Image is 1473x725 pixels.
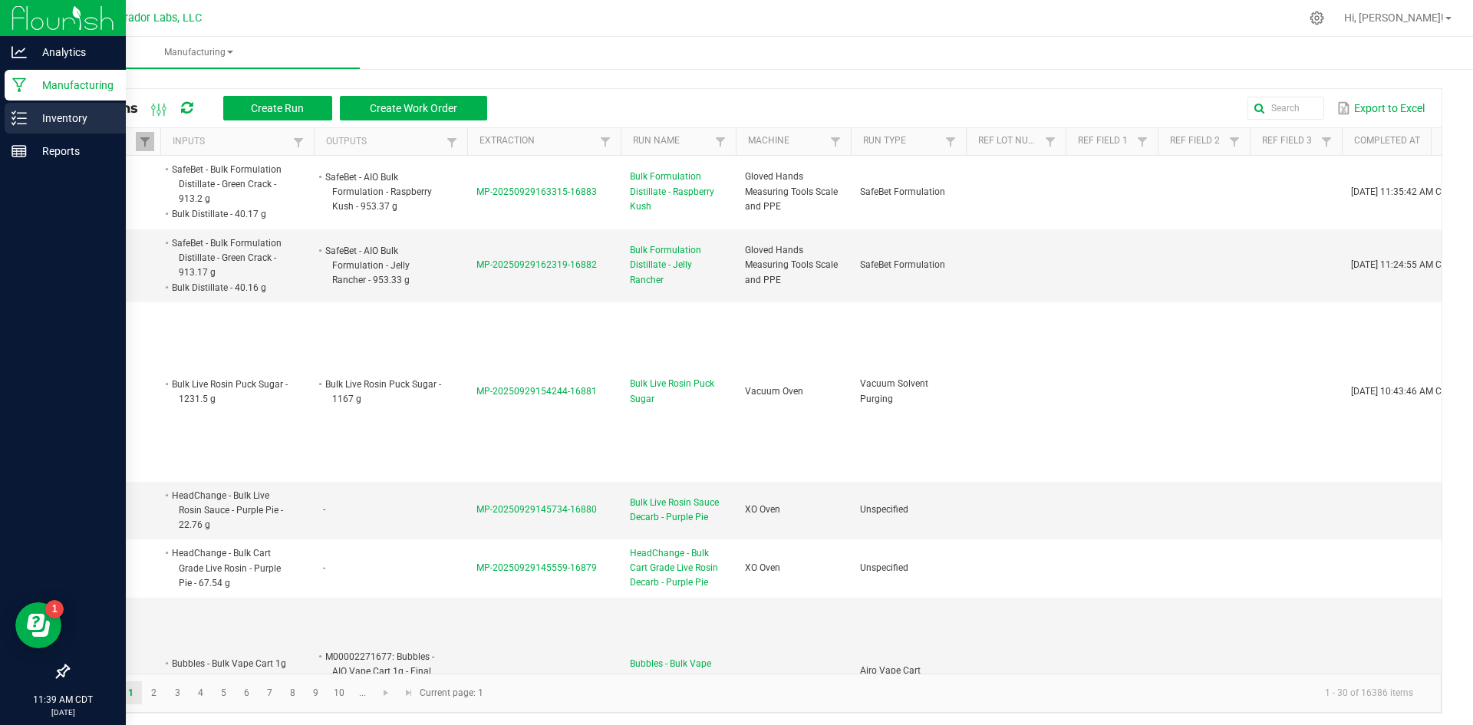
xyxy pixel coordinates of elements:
span: Bulk Live Rosin Puck Sugar [630,377,727,406]
iframe: Resource center [15,602,61,648]
span: XO Oven [745,504,780,515]
span: Go to the last page [403,687,415,699]
inline-svg: Inventory [12,110,27,126]
button: Create Run [223,96,332,120]
a: Page 2 [143,681,165,704]
p: Manufacturing [27,76,119,94]
a: Page 6 [236,681,258,704]
span: Vacuum Solvent Purging [860,378,928,404]
li: M00002271677: Bubbles - AIO Vape Cart 1g - Final Packaging - Breezy Blast - 887 ea [323,649,444,709]
a: ExtractionSortable [479,135,595,147]
li: Bulk Live Rosin Puck Sugar - 1231.5 g [170,377,291,407]
span: Gloved Hands Measuring Tools Scale and PPE [745,171,838,211]
p: 11:39 AM CDT [7,693,119,707]
inline-svg: Reports [12,143,27,159]
a: Ref Field 1Sortable [1078,135,1132,147]
inline-svg: Analytics [12,44,27,60]
span: [DATE] 10:43:46 AM CDT [1351,386,1453,397]
a: Filter [941,132,960,151]
a: Run TypeSortable [863,135,941,147]
span: Unspecified [860,562,908,573]
a: Ref Lot NumberSortable [978,135,1040,147]
a: MachineSortable [748,135,825,147]
li: SafeBet - Bulk Formulation Distillate - Green Crack - 913.17 g [170,236,291,281]
a: Filter [1133,132,1152,151]
p: Analytics [27,43,119,61]
a: Filter [1225,132,1244,151]
span: Hi, [PERSON_NAME]! [1344,12,1444,24]
a: Filter [596,132,615,151]
button: Create Work Order [340,96,487,120]
a: Page 3 [166,681,189,704]
a: Page 11 [351,681,374,704]
th: Inputs [160,128,314,156]
span: Create Run [251,102,304,114]
span: XO Oven [745,562,780,573]
a: Page 5 [213,681,235,704]
a: Filter [443,133,461,152]
span: Vacuum Oven [745,386,803,397]
a: Filter [1317,132,1336,151]
a: Filter [136,132,154,151]
kendo-pager-info: 1 - 30 of 16386 items [493,681,1425,706]
li: Bulk Live Rosin Puck Sugar - 1167 g [323,377,444,407]
span: MP-20250929162319-16882 [476,259,597,270]
li: SafeBet - AIO Bulk Formulation - Jelly Rancher - 953.33 g [323,243,444,288]
th: Outputs [314,128,467,156]
input: Search [1247,97,1324,120]
span: Airo Vape Cart Packaging [860,665,921,690]
li: Bubbles - Bulk Vape Cart 1g Each - Breezy Blast - 887 ea [170,656,291,701]
a: Go to the last page [397,681,420,704]
span: SafeBet Formulation [860,186,945,197]
a: Manufacturing [37,37,360,69]
li: Bulk Distillate - 40.17 g [170,206,291,222]
span: Go to the next page [380,687,392,699]
a: Ref Field 2Sortable [1170,135,1224,147]
span: Bulk Live Rosin Sauce Decarb - Purple Pie [630,496,727,525]
span: Unspecified [860,504,908,515]
span: MP-20250929154244-16881 [476,386,597,397]
button: Export to Excel [1333,95,1429,121]
iframe: Resource center unread badge [45,600,64,618]
li: HeadChange - Bulk Live Rosin Sauce - Purple Pie - 22.76 g [170,488,291,533]
a: Filter [711,132,730,151]
span: MP-20250929163315-16883 [476,186,597,197]
span: Create Work Order [370,102,457,114]
li: SafeBet - Bulk Formulation Distillate - Green Crack - 913.2 g [170,162,291,207]
a: Page 8 [282,681,304,704]
a: Filter [826,132,845,151]
div: All Runs [80,95,499,121]
span: SafeBet Formulation [860,259,945,270]
span: Gloved Hands Measuring Tools Scale and PPE [745,245,838,285]
a: Page 9 [305,681,327,704]
li: Bulk Distillate - 40.16 g [170,280,291,295]
p: [DATE] [7,707,119,718]
a: Run NameSortable [633,135,710,147]
span: [DATE] 11:35:42 AM CDT [1351,186,1453,197]
a: Go to the next page [375,681,397,704]
p: Reports [27,142,119,160]
span: Curador Labs, LLC [111,12,202,25]
kendo-pager: Current page: 1 [68,674,1442,713]
span: MP-20250929145559-16879 [476,562,597,573]
a: Ref Field 3Sortable [1262,135,1316,147]
span: Bulk Formulation Distillate - Jelly Rancher [630,243,727,288]
li: HeadChange - Bulk Cart Grade Live Rosin - Purple Pie - 67.54 g [170,545,291,591]
span: HeadChange - Bulk Cart Grade Live Rosin Decarb - Purple Pie [630,546,727,591]
li: SafeBet - AIO Bulk Formulation - Raspberry Kush - 953.37 g [323,170,444,215]
a: Page 1 [120,681,142,704]
a: Filter [1041,132,1059,151]
inline-svg: Manufacturing [12,77,27,93]
span: Bulk Formulation Distillate - Raspberry Kush [630,170,727,214]
span: Manufacturing [37,46,360,59]
span: MP-20250929145734-16880 [476,504,597,515]
a: Page 4 [189,681,212,704]
div: Manage settings [1307,11,1326,25]
a: Page 10 [328,681,351,704]
td: - [314,539,467,598]
a: Filter [289,133,308,152]
td: - [314,482,467,540]
span: Bubbles - Bulk Vape Cart 1g Each - Breezy Blast - Final Packaging [630,657,727,701]
span: [DATE] 11:24:55 AM CDT [1351,259,1453,270]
